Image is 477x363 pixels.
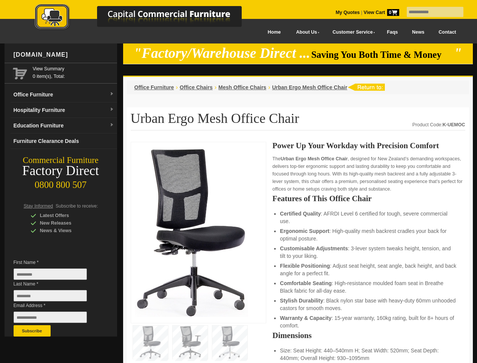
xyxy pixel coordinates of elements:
[280,280,332,286] strong: Comfortable Seating
[380,24,405,41] a: Faqs
[280,211,321,217] strong: Certified Quality
[280,210,457,225] li: : AFRDI Level 6 certified for tough, severe commercial use.
[272,155,465,193] p: The , designed for New Zealand’s demanding workspaces, delivers top-tier ergonomic support and la...
[311,50,453,60] span: Saving You Both Time & Money
[31,227,102,234] div: News & Views
[272,84,347,90] a: Urban Ergo Mesh Office Chair
[280,297,457,312] li: : Black nylon star base with heavy-duty 60mm unhooded castors for smooth moves.
[280,245,348,251] strong: Customisable Adjustments
[5,176,117,190] div: 0800 800 507
[131,111,465,130] h1: Urban Ergo Mesh Office Chair
[336,10,360,15] a: My Quotes
[14,325,51,337] button: Subscribe
[11,118,117,133] a: Education Furnituredropdown
[11,43,117,66] div: [DOMAIN_NAME]
[280,245,457,260] li: : 3-lever system tweaks height, tension, and tilt to your liking.
[14,4,278,31] img: Capital Commercial Furniture Logo
[110,107,114,112] img: dropdown
[14,4,278,34] a: Capital Commercial Furniture Logo
[5,166,117,176] div: Factory Direct
[11,102,117,118] a: Hospitality Furnituredropdown
[134,45,310,61] em: "Factory/Warehouse Direct ...
[280,298,323,304] strong: Stylish Durability
[33,65,114,73] a: View Summary
[364,10,399,15] strong: View Cart
[272,142,465,149] h2: Power Up Your Workday with Precision Comfort
[14,268,87,280] input: First Name *
[110,123,114,127] img: dropdown
[443,122,465,127] strong: K-UEMOC
[268,84,270,91] li: ›
[280,228,329,234] strong: Ergonomic Support
[280,263,330,269] strong: Flexible Positioning
[31,212,102,219] div: Latest Offers
[110,92,114,96] img: dropdown
[11,133,117,149] a: Furniture Clearance Deals
[14,290,87,301] input: Last Name *
[347,84,385,91] img: return to
[288,24,324,41] a: About Us
[431,24,463,41] a: Contact
[24,203,53,209] span: Stay Informed
[280,227,457,242] li: : High-quality mesh backrest cradles your back for optimal posture.
[324,24,380,41] a: Customer Service
[31,219,102,227] div: New Releases
[454,45,462,61] em: "
[11,87,117,102] a: Office Furnituredropdown
[272,332,465,339] h2: Dimensions
[405,24,431,41] a: News
[280,315,331,321] strong: Warranty & Capacity
[14,259,98,266] span: First Name *
[280,279,457,295] li: : High-resistance moulded foam seat in Breathe Black fabric for all-day ease.
[180,84,213,90] a: Office Chairs
[176,84,178,91] li: ›
[33,65,114,79] span: 0 item(s), Total:
[272,195,465,202] h2: Features of This Office Chair
[5,155,117,166] div: Commercial Furniture
[412,121,465,129] div: Product Code:
[281,156,348,161] strong: Urban Ergo Mesh Office Chair
[14,312,87,323] input: Email Address *
[280,262,457,277] li: : Adjust seat height, seat angle, back height, and back angle for a perfect fit.
[14,280,98,288] span: Last Name *
[218,84,266,90] a: Mesh Office Chairs
[56,203,98,209] span: Subscribe to receive:
[215,84,216,91] li: ›
[387,9,399,16] span: 0
[14,302,98,309] span: Email Address *
[134,84,174,90] a: Office Furniture
[362,10,399,15] a: View Cart0
[135,146,248,317] img: Urban Ergo Mesh Office Chair – mesh office seat with ergonomic back for NZ workspaces.
[280,314,457,329] li: : 15-year warranty, 160kg rating, built for 8+ hours of comfort.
